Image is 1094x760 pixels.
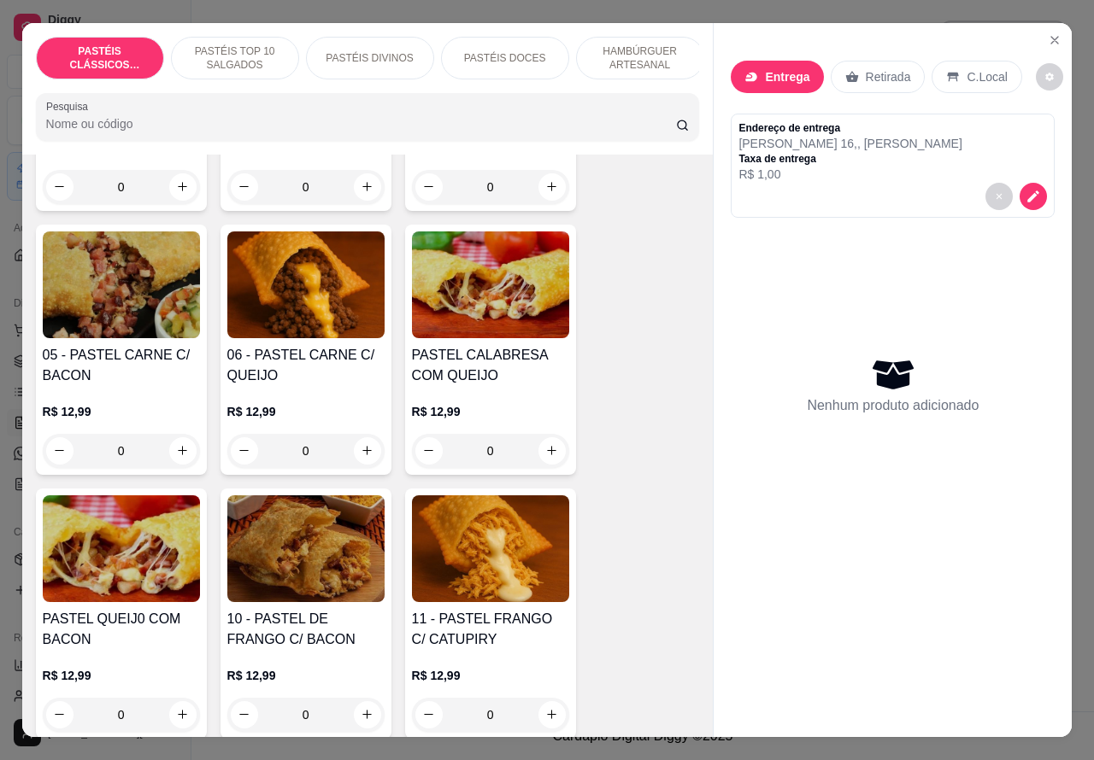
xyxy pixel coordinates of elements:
[227,495,385,602] img: product-image
[354,173,381,201] button: increase-product-quantity
[43,403,200,420] p: R$ 12,99
[43,667,200,684] p: R$ 12,99
[1020,183,1047,210] button: decrease-product-quantity
[738,135,962,152] p: [PERSON_NAME] 16 , , [PERSON_NAME]
[46,99,94,114] label: Pesquisa
[227,609,385,650] h4: 10 - PASTEL DE FRANGO C/ BACON
[46,115,676,132] input: Pesquisa
[43,231,200,338] img: product-image
[231,173,258,201] button: decrease-product-quantity
[985,183,1013,210] button: decrease-product-quantity
[464,51,546,65] p: PASTÉIS DOCES
[46,173,74,201] button: decrease-product-quantity
[591,44,690,72] p: HAMBÚRGUER ARTESANAL
[169,173,197,201] button: increase-product-quantity
[412,231,569,338] img: product-image
[412,495,569,602] img: product-image
[738,121,962,135] p: Endereço de entrega
[807,395,979,416] p: Nenhum produto adicionado
[1036,63,1063,91] button: decrease-product-quantity
[412,403,569,420] p: R$ 12,99
[43,609,200,650] h4: PASTEL QUEIJ0 COM BACON
[866,68,911,85] p: Retirada
[169,701,197,728] button: increase-product-quantity
[415,437,443,465] button: decrease-product-quantity
[185,44,285,72] p: PASTÉIS TOP 10 SALGADOS
[738,152,962,166] p: Taxa de entrega
[46,701,74,728] button: decrease-product-quantity
[415,173,443,201] button: decrease-product-quantity
[43,495,200,602] img: product-image
[412,667,569,684] p: R$ 12,99
[765,68,809,85] p: Entrega
[538,173,566,201] button: increase-product-quantity
[43,345,200,386] h4: 05 - PASTEL CARNE C/ BACON
[50,44,150,72] p: PASTÉIS CLÁSSICOS SALGADOS
[227,667,385,684] p: R$ 12,99
[227,231,385,338] img: product-image
[412,609,569,650] h4: 11 - PASTEL FRANGO C/ CATUPIRY
[227,345,385,386] h4: 06 - PASTEL CARNE C/ QUEIJO
[227,403,385,420] p: R$ 12,99
[1041,26,1068,54] button: Close
[326,51,413,65] p: PASTÉIS DIVINOS
[412,345,569,386] h4: PASTEL CALABRESA COM QUEIJO
[738,166,962,183] p: R$ 1,00
[538,437,566,465] button: increase-product-quantity
[967,68,1007,85] p: C.Local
